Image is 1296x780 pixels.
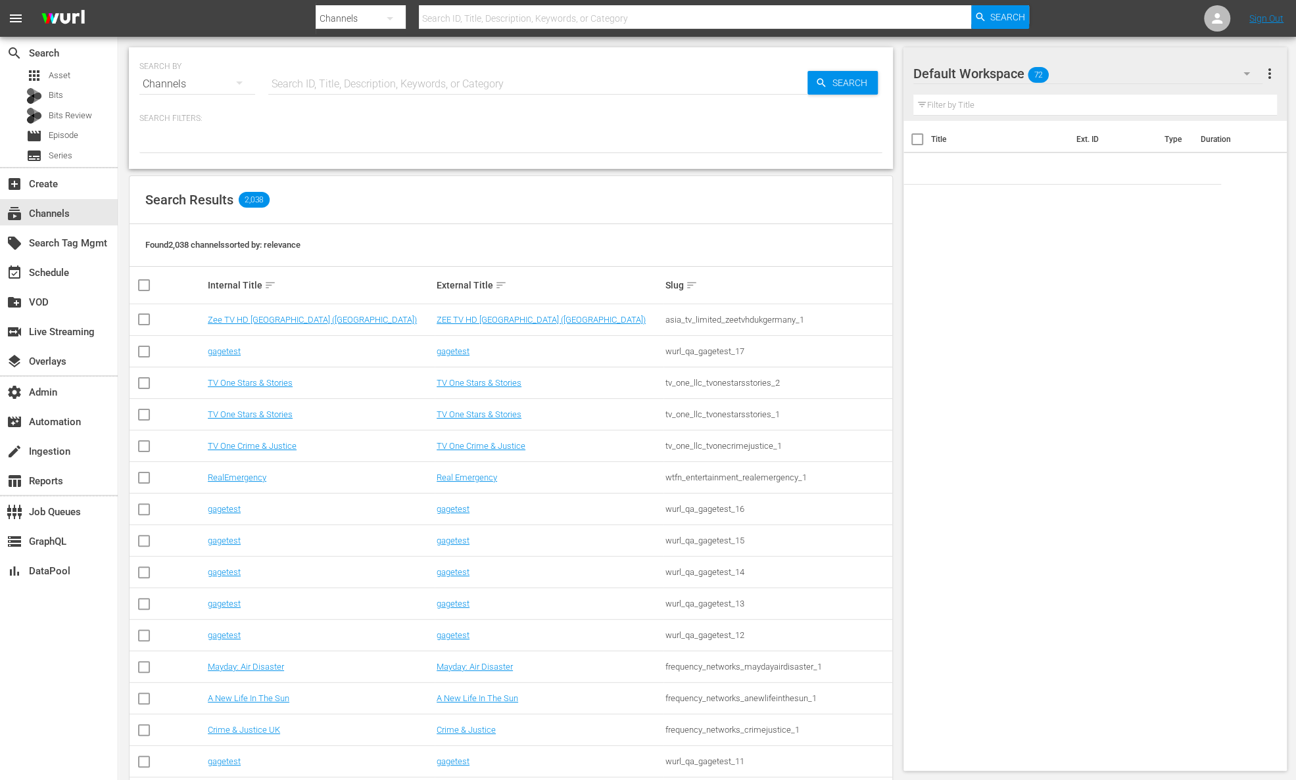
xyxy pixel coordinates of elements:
span: sort [264,279,276,291]
a: gagetest [437,346,469,356]
button: Search [807,71,878,95]
span: Asset [49,69,70,82]
a: Crime & Justice UK [208,725,280,735]
span: Episode [49,129,78,142]
div: frequency_networks_maydayairdisaster_1 [665,662,890,672]
a: gagetest [208,630,241,640]
span: more_vert [1261,66,1277,81]
a: TV One Stars & Stories [208,409,293,419]
th: Title [931,121,1068,158]
span: Admin [7,384,22,400]
a: gagetest [437,599,469,608]
span: menu [8,11,24,26]
div: wurl_qa_gagetest_15 [665,536,890,545]
span: Job Queues [7,504,22,520]
a: gagetest [437,756,469,766]
div: tv_one_llc_tvonestarsstories_1 [665,409,890,419]
a: gagetest [208,346,241,356]
img: ans4CAIJ8jUAAAAAAAAAAAAAAAAAAAAAAAAgQb4GAAAAAAAAAAAAAAAAAAAAAAAAJMjXAAAAAAAAAAAAAAAAAAAAAAAAgAT5G... [32,3,95,34]
a: TV One Stars & Stories [208,378,293,388]
span: 2,038 [239,192,270,208]
span: 72 [1028,61,1049,89]
span: DataPool [7,563,22,579]
span: VOD [7,294,22,310]
span: Search [7,45,22,61]
a: gagetest [208,504,241,514]
a: Real Emergency [437,472,497,482]
button: more_vert [1261,58,1277,89]
span: Series [26,148,42,164]
span: sort [686,279,698,291]
span: Reports [7,473,22,489]
span: Live Streaming [7,324,22,340]
span: Series [49,149,72,162]
a: Crime & Justice [437,725,496,735]
div: wurl_qa_gagetest_16 [665,504,890,514]
a: TV One Stars & Stories [437,409,521,419]
span: Search [827,71,878,95]
span: Search [990,5,1025,29]
span: sort [495,279,507,291]
span: Automation [7,414,22,430]
div: asia_tv_limited_zeetvhdukgermany_1 [665,315,890,325]
span: Overlays [7,354,22,369]
span: Found 2,038 channels sorted by: relevance [145,240,300,250]
span: Episode [26,128,42,144]
div: wurl_qa_gagetest_17 [665,346,890,356]
a: A New Life In The Sun [437,693,518,703]
span: GraphQL [7,534,22,549]
div: Channels [139,66,255,103]
span: Bits [49,89,63,102]
div: Slug [665,277,890,293]
span: Bits Review [49,109,92,122]
a: RealEmergency [208,472,266,482]
a: gagetest [437,536,469,545]
span: Asset [26,68,42,83]
th: Ext. ID [1068,121,1156,158]
a: gagetest [208,599,241,608]
div: Bits [26,88,42,104]
div: External Title [437,277,661,293]
div: wurl_qa_gagetest_12 [665,630,890,640]
th: Duration [1192,121,1271,158]
span: Search Results [145,192,233,208]
a: ZEE TV HD [GEOGRAPHIC_DATA] ([GEOGRAPHIC_DATA]) [437,315,646,325]
a: gagetest [437,567,469,577]
div: Internal Title [208,277,433,293]
span: Schedule [7,265,22,281]
th: Type [1156,121,1192,158]
div: wurl_qa_gagetest_13 [665,599,890,608]
a: TV One Crime & Justice [437,441,525,451]
div: Default Workspace [913,55,1262,92]
a: A New Life In The Sun [208,693,289,703]
a: gagetest [208,756,241,766]
div: tv_one_llc_tvonecrimejustice_1 [665,441,890,451]
span: Channels [7,206,22,221]
div: frequency_networks_anewlifeinthesun_1 [665,693,890,703]
a: Sign Out [1249,13,1284,24]
div: wurl_qa_gagetest_11 [665,756,890,766]
span: Search Tag Mgmt [7,235,22,251]
a: gagetest [437,630,469,640]
a: gagetest [208,536,241,545]
a: Mayday: Air Disaster [437,662,513,672]
button: Search [971,5,1029,29]
span: Ingestion [7,444,22,459]
a: gagetest [208,567,241,577]
div: wurl_qa_gagetest_14 [665,567,890,577]
a: TV One Crime & Justice [208,441,297,451]
div: frequency_networks_crimejustice_1 [665,725,890,735]
div: tv_one_llc_tvonestarsstories_2 [665,378,890,388]
p: Search Filters: [139,113,882,124]
a: Mayday: Air Disaster [208,662,284,672]
a: Zee TV HD [GEOGRAPHIC_DATA] ([GEOGRAPHIC_DATA]) [208,315,417,325]
a: gagetest [437,504,469,514]
a: TV One Stars & Stories [437,378,521,388]
span: Create [7,176,22,192]
div: Bits Review [26,108,42,124]
div: wtfn_entertainment_realemergency_1 [665,472,890,482]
